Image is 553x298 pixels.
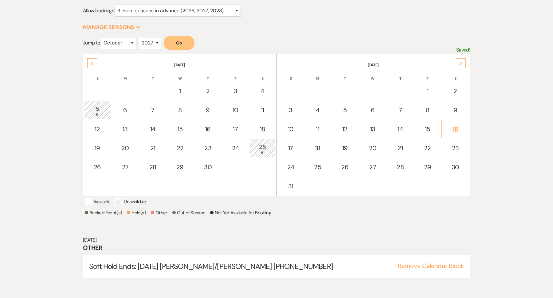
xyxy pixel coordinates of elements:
div: 18 [308,143,327,153]
div: 23 [445,143,466,153]
div: 19 [335,143,355,153]
div: 27 [362,162,383,172]
div: 11 [253,105,272,115]
div: 15 [418,124,438,134]
th: W [359,68,386,81]
div: 14 [390,124,410,134]
p: Saved! [456,46,470,54]
div: 4 [253,86,272,96]
div: 27 [115,162,136,172]
div: 24 [226,143,245,153]
div: 28 [143,162,163,172]
div: 24 [281,162,300,172]
th: M [112,68,139,81]
p: Unavailable [115,198,146,205]
div: 20 [115,143,136,153]
div: 7 [390,105,410,115]
div: 5 [335,105,355,115]
div: 17 [281,143,300,153]
div: 12 [87,124,108,134]
div: 3 [281,105,300,115]
div: 25 [308,162,327,172]
span: Allow bookings: [83,7,115,14]
div: 6 [362,105,383,115]
div: 31 [281,181,300,191]
th: W [167,68,194,81]
div: 25 [253,142,272,154]
div: 14 [143,124,163,134]
div: 16 [198,124,218,134]
button: Remove Calendar Block [398,263,464,269]
th: F [414,68,441,81]
div: 17 [226,124,245,134]
div: 22 [418,143,438,153]
div: 28 [390,162,410,172]
th: T [387,68,414,81]
div: 1 [418,86,438,96]
div: 2 [198,86,218,96]
div: 26 [87,162,108,172]
div: 12 [335,124,355,134]
div: 30 [198,162,218,172]
div: 13 [362,124,383,134]
h6: [DATE] [83,237,470,243]
div: 6 [115,105,136,115]
div: 21 [143,143,163,153]
p: Available [85,198,110,205]
div: 1 [170,86,190,96]
button: Manage Seasons [83,25,141,30]
span: Soft Hold Ends: [DATE] [PERSON_NAME]/[PERSON_NAME] [PHONE_NUMBER] [89,262,333,271]
div: 9 [445,105,466,115]
th: S [277,68,304,81]
div: 5 [87,104,108,116]
div: 4 [308,105,327,115]
div: 18 [253,124,272,134]
div: 11 [308,124,327,134]
th: T [331,68,359,81]
th: S [249,68,276,81]
div: 10 [226,105,245,115]
span: Jump to: [83,40,101,46]
div: 8 [418,105,438,115]
div: 30 [445,162,466,172]
th: M [304,68,331,81]
div: 13 [115,124,136,134]
div: 3 [226,86,245,96]
div: 7 [143,105,163,115]
div: 10 [281,124,300,134]
p: Booked Event(s) [85,209,122,216]
p: Hold(s) [127,209,146,216]
th: T [139,68,166,81]
div: 19 [87,143,108,153]
p: Not Yet Available for Booking [210,209,271,216]
div: 26 [335,162,355,172]
button: Go [164,36,194,50]
th: S [441,68,469,81]
th: S [84,68,111,81]
div: 21 [390,143,410,153]
th: [DATE] [84,55,276,68]
div: 8 [170,105,190,115]
h3: Other [83,243,470,252]
div: 20 [362,143,383,153]
div: 23 [198,143,218,153]
div: 2 [445,86,466,96]
div: 15 [170,124,190,134]
div: 16 [445,124,466,134]
th: T [194,68,222,81]
div: 22 [170,143,190,153]
div: 9 [198,105,218,115]
p: Out of Season [172,209,206,216]
p: Other [151,209,167,216]
th: [DATE] [277,55,469,68]
div: 29 [170,162,190,172]
th: F [222,68,249,81]
div: 29 [418,162,438,172]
